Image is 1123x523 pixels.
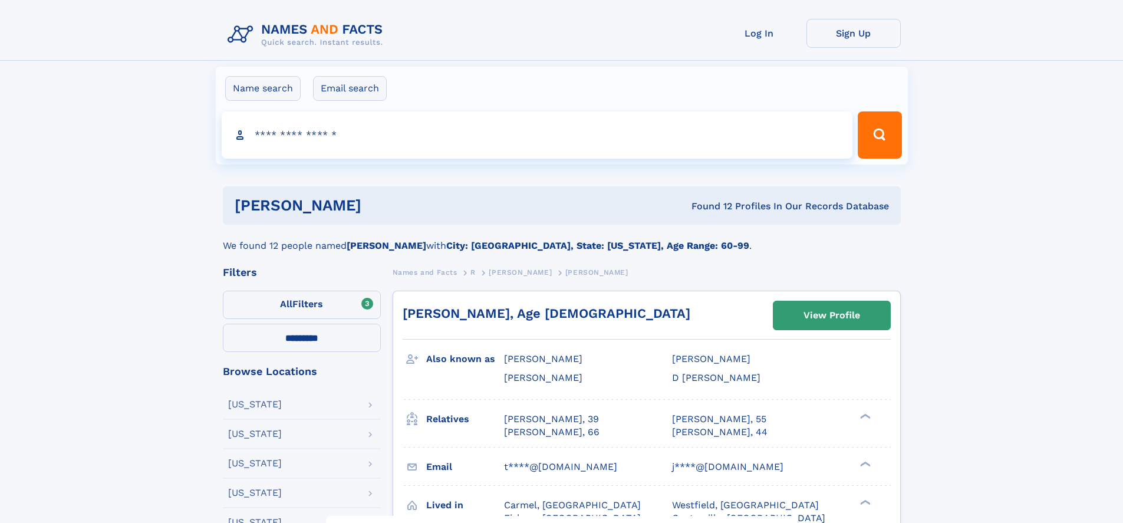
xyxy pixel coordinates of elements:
label: Email search [313,76,387,101]
b: [PERSON_NAME] [347,240,426,251]
a: [PERSON_NAME], 39 [504,413,599,426]
div: [US_STATE] [228,488,282,498]
label: Name search [225,76,301,101]
div: ❯ [857,412,871,420]
a: View Profile [773,301,890,330]
a: R [470,265,476,279]
a: [PERSON_NAME], 66 [504,426,600,439]
a: [PERSON_NAME] [489,265,552,279]
span: [PERSON_NAME] [504,372,582,383]
div: Browse Locations [223,366,381,377]
a: [PERSON_NAME], 44 [672,426,768,439]
div: Found 12 Profiles In Our Records Database [526,200,889,213]
label: Filters [223,291,381,319]
span: Carmel, [GEOGRAPHIC_DATA] [504,499,641,511]
input: search input [222,111,853,159]
h3: Also known as [426,349,504,369]
a: [PERSON_NAME], 55 [672,413,766,426]
span: [PERSON_NAME] [565,268,628,277]
div: Filters [223,267,381,278]
button: Search Button [858,111,901,159]
span: [PERSON_NAME] [504,353,582,364]
div: ❯ [857,460,871,468]
span: D [PERSON_NAME] [672,372,760,383]
span: [PERSON_NAME] [672,353,750,364]
a: Log In [712,19,806,48]
a: Names and Facts [393,265,457,279]
h3: Email [426,457,504,477]
div: ❯ [857,498,871,506]
h3: Lived in [426,495,504,515]
div: [US_STATE] [228,429,282,439]
div: [US_STATE] [228,459,282,468]
span: Westfield, [GEOGRAPHIC_DATA] [672,499,819,511]
h1: [PERSON_NAME] [235,198,526,213]
span: All [280,298,292,310]
img: Logo Names and Facts [223,19,393,51]
span: R [470,268,476,277]
div: View Profile [803,302,860,329]
b: City: [GEOGRAPHIC_DATA], State: [US_STATE], Age Range: 60-99 [446,240,749,251]
a: [PERSON_NAME], Age [DEMOGRAPHIC_DATA] [403,306,690,321]
h3: Relatives [426,409,504,429]
div: We found 12 people named with . [223,225,901,253]
a: Sign Up [806,19,901,48]
div: [US_STATE] [228,400,282,409]
span: [PERSON_NAME] [489,268,552,277]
